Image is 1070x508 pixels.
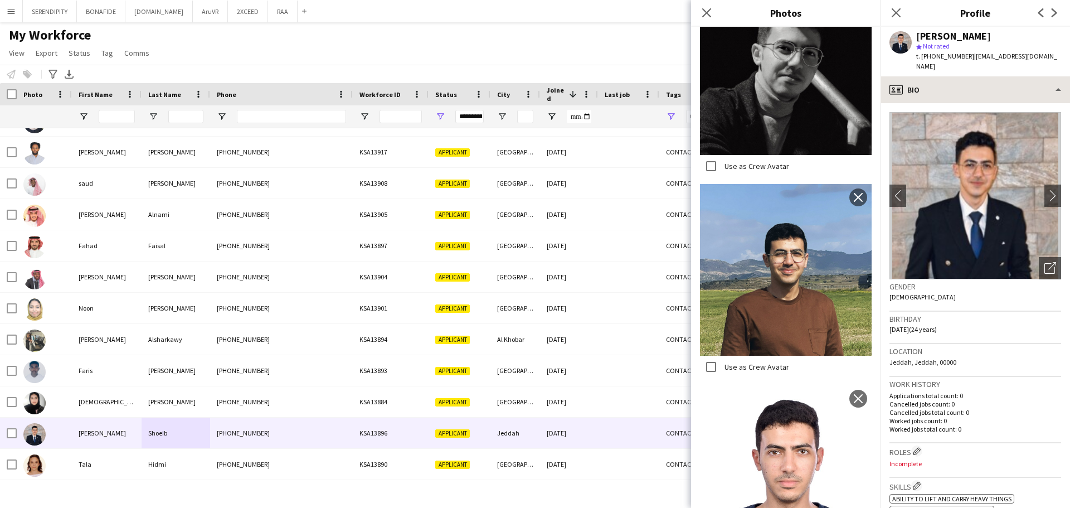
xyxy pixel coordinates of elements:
[23,236,46,258] img: Fahad Faisal
[72,418,142,448] div: [PERSON_NAME]
[210,418,353,448] div: [PHONE_NUMBER]
[77,1,125,22] button: BONAFIDE
[497,112,507,122] button: Open Filter Menu
[353,137,429,167] div: KSA13917
[889,425,1061,433] p: Worked jobs total count: 0
[490,137,540,167] div: [GEOGRAPHIC_DATA]
[268,1,298,22] button: RAA
[435,429,470,438] span: Applicant
[125,1,193,22] button: [DOMAIN_NAME]
[72,324,142,355] div: [PERSON_NAME]
[490,324,540,355] div: Al Khobar
[23,361,46,383] img: Faris Abdulrahman
[353,168,429,199] div: KSA13908
[540,355,598,386] div: [DATE]
[23,423,46,446] img: Omar Shoeib
[889,314,1061,324] h3: Birthday
[142,137,210,167] div: [PERSON_NAME]
[435,304,470,313] span: Applicant
[72,230,142,261] div: Fahad
[889,282,1061,292] h3: Gender
[435,336,470,344] span: Applicant
[72,262,142,292] div: [PERSON_NAME]
[23,298,46,321] img: Noon Mohamed
[64,46,95,60] a: Status
[892,495,1011,503] span: Ability to lift and carry heavy things
[36,48,57,58] span: Export
[124,48,149,58] span: Comms
[353,418,429,448] div: KSA13896
[540,262,598,292] div: [DATE]
[666,90,681,99] span: Tags
[881,76,1070,103] div: Bio
[540,449,598,480] div: [DATE]
[4,46,29,60] a: View
[490,418,540,448] div: Jeddah
[659,386,1024,417] div: CONTACTED BY [PERSON_NAME]
[23,1,77,22] button: SERENDIPITY
[23,392,46,414] img: Jood Abdullah
[435,180,470,188] span: Applicant
[353,355,429,386] div: KSA13893
[540,137,598,167] div: [DATE]
[353,230,429,261] div: KSA13897
[31,46,62,60] a: Export
[666,112,676,122] button: Open Filter Menu
[79,112,89,122] button: Open Filter Menu
[540,386,598,417] div: [DATE]
[517,110,533,123] input: City Filter Input
[72,137,142,167] div: [PERSON_NAME]
[23,205,46,227] img: Abdulrahman Alnami
[435,211,470,219] span: Applicant
[889,325,937,333] span: [DATE] (24 years)
[99,110,135,123] input: First Name Filter Input
[217,90,236,99] span: Phone
[540,168,598,199] div: [DATE]
[142,230,210,261] div: Faisal
[889,112,1061,279] img: Crew avatar or photo
[23,454,46,477] img: Tala Hidmi
[889,293,956,301] span: [DEMOGRAPHIC_DATA]
[540,199,598,230] div: [DATE]
[700,184,872,356] img: Crew photo 1100711
[889,391,1061,400] p: Applications total count: 0
[228,1,268,22] button: 2XCEED
[916,52,974,60] span: t. [PHONE_NUMBER]
[359,90,401,99] span: Workforce ID
[659,418,1024,448] div: CONTACTED BY [PERSON_NAME]
[923,42,950,50] span: Not rated
[659,293,1024,323] div: CONTACTED BY [PERSON_NAME]
[210,355,353,386] div: [PHONE_NUMBER]
[353,324,429,355] div: KSA13894
[659,324,1024,355] div: CONTACTED BY [PERSON_NAME]
[435,112,445,122] button: Open Filter Menu
[889,379,1061,389] h3: Work history
[142,168,210,199] div: [PERSON_NAME]
[72,199,142,230] div: [PERSON_NAME]
[148,90,181,99] span: Last Name
[142,386,210,417] div: [PERSON_NAME]
[659,355,1024,386] div: CONTACTED BY [PERSON_NAME]
[889,446,1061,457] h3: Roles
[659,262,1024,292] div: CONTACTED BY [PERSON_NAME]
[490,386,540,417] div: [GEOGRAPHIC_DATA]
[23,142,46,165] img: Mohamed Ridaeldin Mukhtar Mohamed
[193,1,228,22] button: AruVR
[353,293,429,323] div: KSA13901
[889,358,956,366] span: Jeddah, Jeddah, 00000
[23,267,46,289] img: Mohammed Abdullah Komar
[380,110,422,123] input: Workforce ID Filter Input
[23,90,42,99] span: Photo
[210,262,353,292] div: [PHONE_NUMBER]
[210,168,353,199] div: [PHONE_NUMBER]
[889,459,1061,468] p: Incomplete
[722,362,789,372] label: Use as Crew Avatar
[691,6,881,20] h3: Photos
[217,112,227,122] button: Open Filter Menu
[490,168,540,199] div: [GEOGRAPHIC_DATA]
[142,324,210,355] div: Alsharkawy
[490,230,540,261] div: [GEOGRAPHIC_DATA]
[142,262,210,292] div: [PERSON_NAME]
[120,46,154,60] a: Comms
[889,346,1061,356] h3: Location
